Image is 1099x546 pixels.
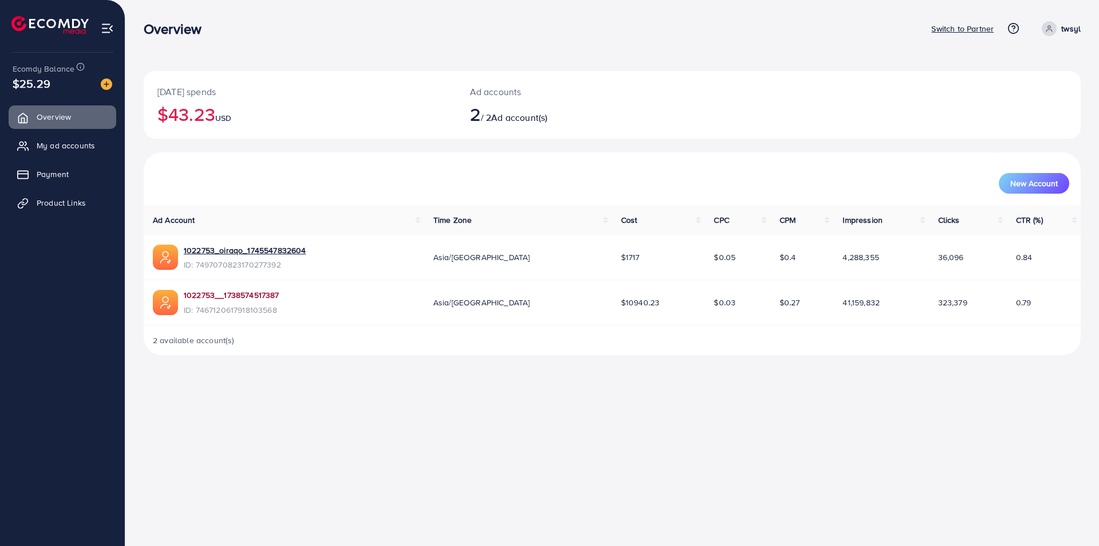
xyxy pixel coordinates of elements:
[780,214,796,226] span: CPM
[184,259,306,270] span: ID: 7497070823170277392
[714,214,729,226] span: CPC
[938,252,964,263] span: 36,096
[938,297,967,308] span: 323,379
[1037,21,1081,36] a: twsyl
[157,85,442,99] p: [DATE] spends
[37,197,86,209] span: Product Links
[153,245,178,270] img: ic-ads-acc.e4c84228.svg
[1050,494,1090,537] iframe: Chat
[37,168,69,180] span: Payment
[470,85,677,99] p: Ad accounts
[780,297,800,308] span: $0.27
[1010,179,1058,187] span: New Account
[470,103,677,125] h2: / 2
[621,214,638,226] span: Cost
[101,22,114,35] img: menu
[621,252,640,263] span: $1717
[1016,214,1043,226] span: CTR (%)
[1061,22,1081,36] p: twsyl
[1016,252,1033,263] span: 0.84
[999,173,1069,194] button: New Account
[780,252,796,263] span: $0.4
[215,112,231,124] span: USD
[157,103,442,125] h2: $43.23
[37,111,71,123] span: Overview
[938,214,960,226] span: Clicks
[153,335,235,346] span: 2 available account(s)
[491,111,547,124] span: Ad account(s)
[9,163,116,186] a: Payment
[433,297,530,308] span: Asia/[GEOGRAPHIC_DATA]
[433,214,472,226] span: Time Zone
[433,252,530,263] span: Asia/[GEOGRAPHIC_DATA]
[184,245,306,256] a: 1022753_oiraqo_1745547832604
[184,289,279,301] a: 1022753__1738574517387
[470,101,481,127] span: 2
[9,134,116,157] a: My ad accounts
[184,304,279,316] span: ID: 7467120617918103568
[11,16,89,34] img: logo
[144,21,211,37] h3: Overview
[13,75,50,92] span: $25.29
[9,105,116,128] a: Overview
[153,290,178,315] img: ic-ads-acc.e4c84228.svg
[714,252,736,263] span: $0.05
[621,297,659,308] span: $10940.23
[153,214,195,226] span: Ad Account
[931,22,994,36] p: Switch to Partner
[843,214,883,226] span: Impression
[37,140,95,151] span: My ad accounts
[714,297,736,308] span: $0.03
[843,297,880,308] span: 41,159,832
[13,63,74,74] span: Ecomdy Balance
[1016,297,1031,308] span: 0.79
[101,78,112,90] img: image
[843,252,879,263] span: 4,288,355
[9,191,116,214] a: Product Links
